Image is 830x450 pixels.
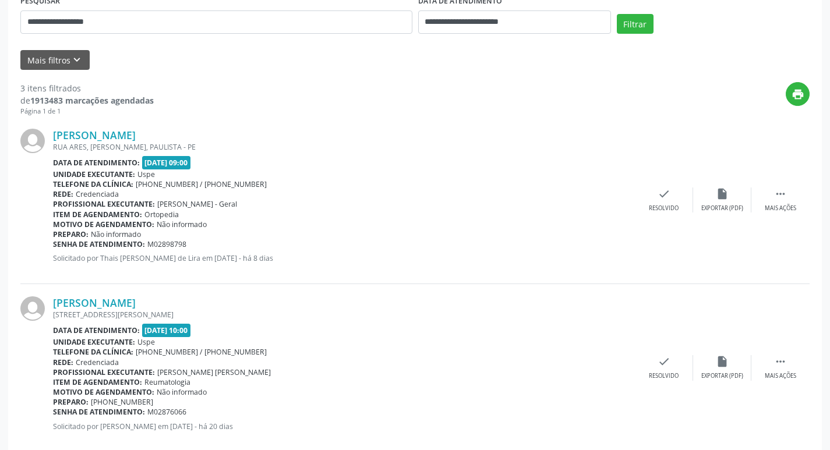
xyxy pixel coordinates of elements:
i:  [774,187,787,200]
div: Exportar (PDF) [701,372,743,380]
p: Solicitado por [PERSON_NAME] em [DATE] - há 20 dias [53,421,635,431]
span: M02876066 [147,407,186,417]
div: Resolvido [649,372,679,380]
b: Senha de atendimento: [53,407,145,417]
i:  [774,355,787,368]
span: [DATE] 09:00 [142,156,191,169]
span: Uspe [137,169,155,179]
b: Preparo: [53,397,89,407]
span: Não informado [91,229,141,239]
span: [DATE] 10:00 [142,324,191,337]
i: keyboard_arrow_down [70,54,83,66]
span: [PHONE_NUMBER] / [PHONE_NUMBER] [136,347,267,357]
div: Mais ações [765,372,796,380]
i: print [792,88,804,101]
b: Unidade executante: [53,337,135,347]
b: Preparo: [53,229,89,239]
span: Reumatologia [144,377,190,387]
div: Página 1 de 1 [20,107,154,116]
b: Rede: [53,357,73,367]
div: 3 itens filtrados [20,82,154,94]
span: [PHONE_NUMBER] / [PHONE_NUMBER] [136,179,267,189]
span: Credenciada [76,357,119,367]
div: Mais ações [765,204,796,212]
div: Exportar (PDF) [701,204,743,212]
button: print [786,82,810,106]
i: check [658,355,670,368]
span: M02898798 [147,239,186,249]
b: Data de atendimento: [53,158,140,168]
div: [STREET_ADDRESS][PERSON_NAME] [53,310,635,320]
b: Senha de atendimento: [53,239,145,249]
b: Item de agendamento: [53,377,142,387]
span: [PERSON_NAME] - Geral [157,199,237,209]
div: Resolvido [649,204,679,212]
i: insert_drive_file [716,355,729,368]
b: Motivo de agendamento: [53,219,154,229]
b: Telefone da clínica: [53,347,133,357]
span: Ortopedia [144,210,179,219]
b: Motivo de agendamento: [53,387,154,397]
i: insert_drive_file [716,187,729,200]
b: Item de agendamento: [53,210,142,219]
i: check [658,187,670,200]
b: Profissional executante: [53,199,155,209]
span: Não informado [157,387,207,397]
span: Uspe [137,337,155,347]
div: RUA ARES, [PERSON_NAME], PAULISTA - PE [53,142,635,152]
button: Filtrar [617,14,654,34]
a: [PERSON_NAME] [53,296,136,309]
span: [PHONE_NUMBER] [91,397,153,407]
strong: 1913483 marcações agendadas [30,95,154,106]
button: Mais filtroskeyboard_arrow_down [20,50,90,70]
a: [PERSON_NAME] [53,129,136,141]
b: Rede: [53,189,73,199]
img: img [20,296,45,321]
p: Solicitado por Thais [PERSON_NAME] de Lira em [DATE] - há 8 dias [53,253,635,263]
b: Unidade executante: [53,169,135,179]
span: Credenciada [76,189,119,199]
b: Telefone da clínica: [53,179,133,189]
span: [PERSON_NAME] [PERSON_NAME] [157,367,271,377]
span: Não informado [157,219,207,229]
div: de [20,94,154,107]
b: Data de atendimento: [53,325,140,335]
b: Profissional executante: [53,367,155,377]
img: img [20,129,45,153]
